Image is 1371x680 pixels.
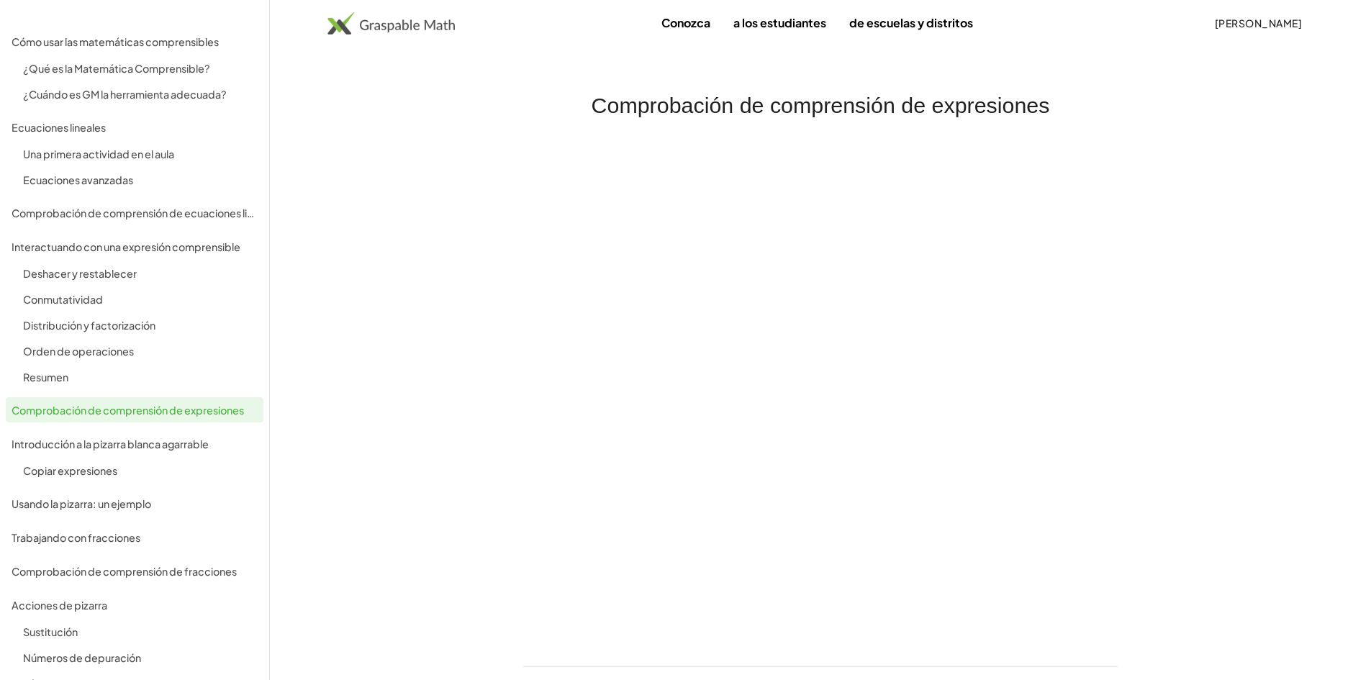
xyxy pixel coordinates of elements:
font: Resumen [23,371,68,384]
font: Orden de operaciones [23,345,134,358]
font: Distribución y factorización [23,319,155,332]
a: Usando la pizarra: un ejemplo [6,491,263,516]
a: de escuelas y distritos [838,9,985,36]
font: Sustitución [23,625,78,638]
font: Ecuaciones lineales [12,121,106,134]
font: Ecuaciones avanzadas [23,173,133,186]
a: Acciones de pizarra [6,592,263,617]
font: Comprobación de comprensión de expresiones [592,93,1050,117]
a: Comprobación de comprensión de expresiones [6,397,263,422]
font: ¿Cuándo es GM la herramienta adecuada? [23,88,227,101]
font: de escuelas y distritos [849,15,973,30]
font: Conmutatividad [23,293,103,306]
font: Introducción a la pizarra blanca agarrable [12,438,209,450]
a: Introducción a la pizarra blanca agarrable [6,431,263,456]
font: Usando la pizarra: un ejemplo [12,497,151,510]
a: a los estudiantes [722,9,838,36]
font: Números de depuración [23,651,141,664]
a: Comprobación de comprensión de fracciones [6,558,263,584]
font: Comprobación de comprensión de expresiones [12,404,244,417]
a: Interactuando con una expresión comprensible [6,234,263,259]
font: Comprobación de comprensión de ecuaciones lineales [12,207,279,219]
font: Comprobación de comprensión de fracciones [12,565,237,578]
button: [PERSON_NAME] [1203,10,1313,36]
a: Trabajando con fracciones [6,525,263,550]
font: Interactuando con una expresión comprensible [12,240,240,253]
font: Una primera actividad en el aula [23,148,174,160]
a: Cómo usar las matemáticas comprensibles [6,29,263,54]
font: Acciones de pizarra [12,599,107,612]
font: Cómo usar las matemáticas comprensibles [12,35,219,48]
font: Copiar expresiones [23,464,117,477]
font: a los estudiantes [733,15,826,30]
a: Comprobación de comprensión de ecuaciones lineales [6,200,263,225]
font: Deshacer y restablecer [23,267,137,280]
font: Trabajando con fracciones [12,531,140,544]
font: ¿Qué es la Matemática Comprensible? [23,62,210,75]
font: [PERSON_NAME] [1215,17,1302,30]
a: Conozca [650,9,722,36]
a: Ecuaciones lineales [6,114,263,140]
font: Conozca [661,15,710,30]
